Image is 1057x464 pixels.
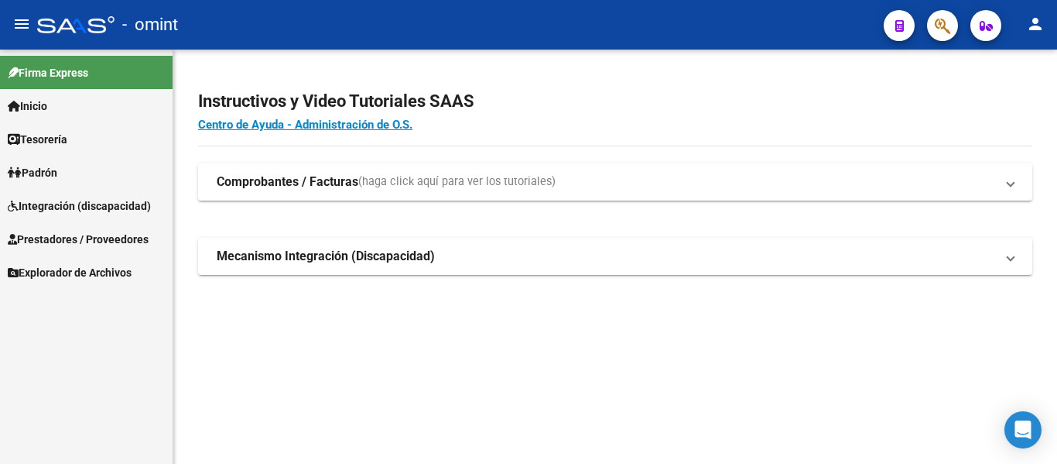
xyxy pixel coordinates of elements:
[122,8,178,42] span: - omint
[198,118,412,132] a: Centro de Ayuda - Administración de O.S.
[198,238,1032,275] mat-expansion-panel-header: Mecanismo Integración (Discapacidad)
[8,98,47,115] span: Inicio
[8,264,132,281] span: Explorador de Archivos
[1026,15,1045,33] mat-icon: person
[1004,411,1042,449] div: Open Intercom Messenger
[12,15,31,33] mat-icon: menu
[217,248,435,265] strong: Mecanismo Integración (Discapacidad)
[8,131,67,148] span: Tesorería
[217,174,358,191] strong: Comprobantes / Facturas
[8,198,151,215] span: Integración (discapacidad)
[8,64,88,81] span: Firma Express
[8,231,149,248] span: Prestadores / Proveedores
[358,174,556,191] span: (haga click aquí para ver los tutoriales)
[198,87,1032,116] h2: Instructivos y Video Tutoriales SAAS
[8,164,57,181] span: Padrón
[198,163,1032,201] mat-expansion-panel-header: Comprobantes / Facturas(haga click aquí para ver los tutoriales)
